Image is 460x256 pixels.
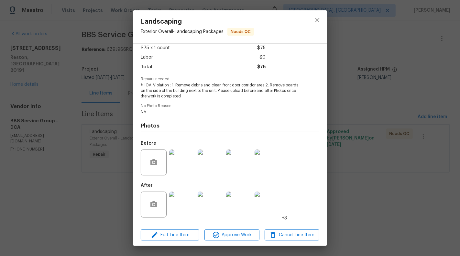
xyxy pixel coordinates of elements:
[206,231,257,239] span: Approve Work
[257,62,266,72] span: $75
[141,77,319,81] span: Repairs needed
[141,183,153,188] h5: After
[141,229,199,241] button: Edit Line Item
[141,29,224,34] span: Exterior Overall - Landscaping Packages
[267,231,317,239] span: Cancel Line Item
[141,123,319,129] h4: Photos
[141,43,170,53] span: $75 x 1 count
[257,43,266,53] span: $75
[141,53,153,62] span: Labor
[141,83,301,99] span: #HOA-Violation : 1. Remove debris and clean front door corridor area 2. Remove boards on the side...
[143,231,197,239] span: Edit Line Item
[310,12,325,28] button: close
[141,104,319,108] span: No Photo Reason
[259,53,266,62] span: $0
[282,215,287,221] span: +3
[265,229,319,241] button: Cancel Line Item
[141,141,156,146] h5: Before
[141,109,301,115] span: NA
[141,62,152,72] span: Total
[141,18,254,25] span: Landscaping
[204,229,259,241] button: Approve Work
[228,28,253,35] span: Needs QC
